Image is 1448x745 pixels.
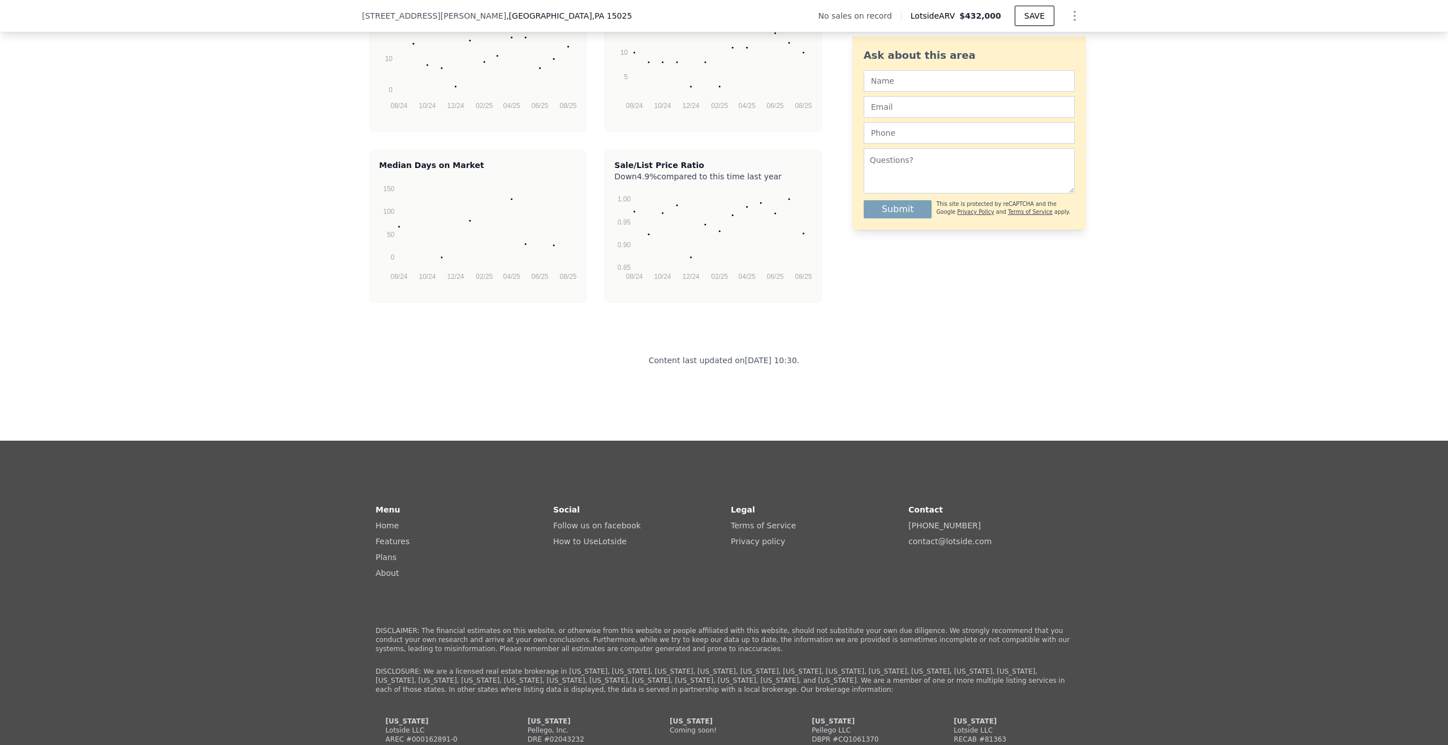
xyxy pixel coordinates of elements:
[731,505,755,514] strong: Legal
[376,537,410,546] a: Features
[618,264,631,272] text: 0.85
[528,735,636,744] div: DRE #02043232
[528,726,636,735] div: Pellego, Inc.
[739,273,756,281] text: 04/25
[553,505,580,514] strong: Social
[553,537,627,546] a: How to UseLotside
[376,505,400,514] strong: Menu
[379,160,577,171] div: Median Days on Market
[618,195,631,203] text: 1.00
[476,102,493,110] text: 02/25
[560,102,577,110] text: 08/25
[376,521,399,530] a: Home
[391,273,408,281] text: 08/24
[553,521,641,530] a: Follow us on facebook
[654,273,671,281] text: 10/24
[712,273,729,281] text: 02/25
[739,102,756,110] text: 04/25
[385,24,393,32] text: 20
[386,726,494,735] div: Lotside LLC
[626,102,643,110] text: 08/24
[936,200,1075,217] div: This site is protected by reCAPTCHA and the Google and apply.
[386,735,494,744] div: AREC #000162891-0
[620,49,628,57] text: 10
[362,10,506,21] span: [STREET_ADDRESS][PERSON_NAME]
[683,102,700,110] text: 12/24
[670,717,778,726] div: [US_STATE]
[419,102,436,110] text: 10/24
[812,735,920,744] div: DBPR #CQ1061370
[506,10,632,21] span: , [GEOGRAPHIC_DATA]
[864,70,1075,92] input: Name
[419,273,436,281] text: 10/24
[767,102,784,110] text: 06/25
[447,273,464,281] text: 12/24
[864,96,1075,118] input: Email
[1063,5,1086,27] button: Show Options
[592,11,632,20] span: , PA 15025
[864,48,1075,63] div: Ask about this area
[532,273,549,281] text: 06/25
[731,537,785,546] a: Privacy policy
[391,102,408,110] text: 08/24
[864,122,1075,144] input: Phone
[385,55,393,63] text: 10
[670,726,778,735] div: Coming soon!
[503,273,520,281] text: 04/25
[683,273,700,281] text: 12/24
[712,102,729,110] text: 02/25
[389,86,393,94] text: 0
[767,273,784,281] text: 06/25
[620,24,628,32] text: 15
[376,626,1072,653] p: DISCLAIMER: The financial estimates on this website, or otherwise from this website or people aff...
[795,102,812,110] text: 08/25
[957,209,994,215] a: Privacy Policy
[614,160,812,171] div: Sale/List Price Ratio
[818,10,901,21] div: No sales on record
[447,102,464,110] text: 12/24
[637,172,657,181] span: 4.9%
[387,231,395,239] text: 50
[379,14,577,127] svg: A chart.
[908,537,992,546] a: contact@lotside.com
[618,241,631,249] text: 0.90
[391,253,395,261] text: 0
[1008,209,1053,215] a: Terms of Service
[614,14,812,127] svg: A chart.
[954,717,1062,726] div: [US_STATE]
[795,273,812,281] text: 08/25
[376,553,397,562] a: Plans
[959,11,1001,20] span: $432,000
[532,102,549,110] text: 06/25
[560,273,577,281] text: 08/25
[618,218,631,226] text: 0.95
[626,273,643,281] text: 08/24
[908,521,981,530] a: [PHONE_NUMBER]
[624,73,628,81] text: 5
[379,184,577,298] svg: A chart.
[1015,6,1054,26] button: SAVE
[528,717,636,726] div: [US_STATE]
[649,352,800,418] div: Content last updated on [DATE] 10:30 .
[614,184,812,298] svg: A chart.
[908,505,943,514] strong: Contact
[376,667,1072,694] p: DISCLOSURE: We are a licensed real estate brokerage in [US_STATE], [US_STATE], [US_STATE], [US_ST...
[864,200,932,218] button: Submit
[654,102,671,110] text: 10/24
[812,717,920,726] div: [US_STATE]
[503,102,520,110] text: 04/25
[376,569,399,578] a: About
[383,208,395,216] text: 100
[812,726,920,735] div: Pellego LLC
[614,171,812,178] div: Down compared to this time last year
[731,521,796,530] a: Terms of Service
[386,717,494,726] div: [US_STATE]
[911,10,959,21] span: Lotside ARV
[476,273,493,281] text: 02/25
[954,735,1062,744] div: RECAB #81363
[954,726,1062,735] div: Lotside LLC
